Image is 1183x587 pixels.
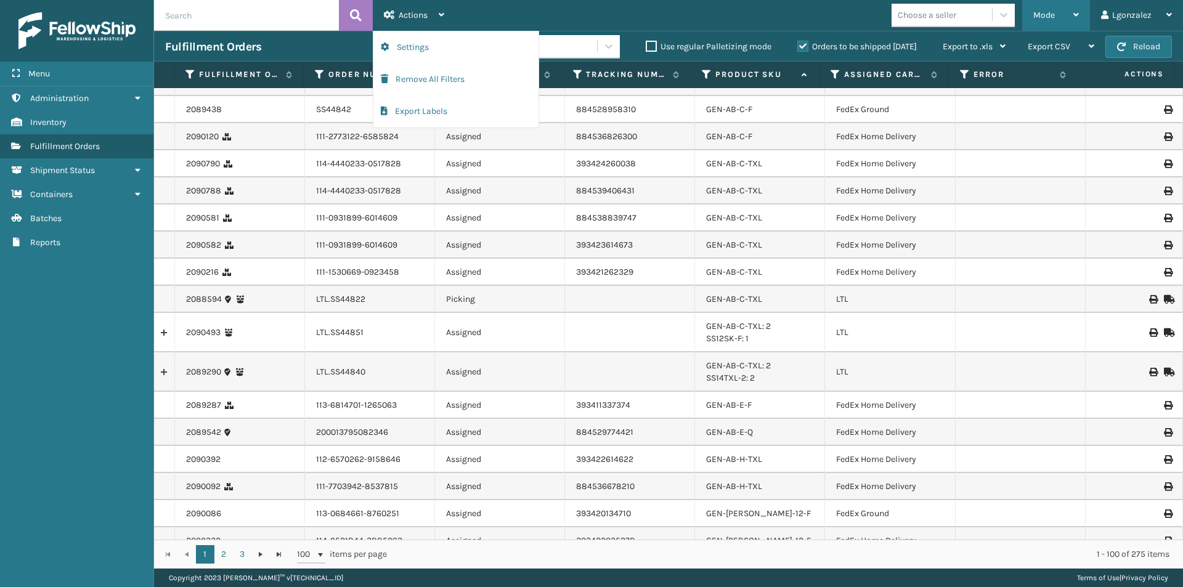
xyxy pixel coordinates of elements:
a: GEN-AB-C-TXL [706,213,762,223]
a: GEN-AB-C-TXL [706,294,762,304]
a: SS12SK-F: 1 [706,333,749,344]
a: 393411337374 [576,400,630,410]
i: Print Label [1164,160,1171,168]
a: 2090216 [186,266,219,278]
td: FedEx Ground [825,96,955,123]
i: Print Label [1164,455,1171,464]
a: GEN-AB-C-F [706,104,752,115]
a: 2090788 [186,185,221,197]
a: GEN-AB-C-TXL [706,267,762,277]
td: 112-6570262-9158646 [305,446,435,473]
i: Print Label [1164,214,1171,222]
td: FedEx Home Delivery [825,419,955,446]
button: Remove All Filters [373,63,539,95]
span: Mode [1033,10,1055,20]
td: Assigned [435,527,565,554]
i: Print Label [1164,536,1171,545]
i: Print BOL [1149,368,1157,376]
span: Fulfillment Orders [30,141,100,152]
a: 2088594 [186,293,222,306]
a: 884529774421 [576,427,633,437]
td: FedEx Home Delivery [825,473,955,500]
span: Inventory [30,117,67,128]
a: GEN-[PERSON_NAME]-12-F [706,508,811,519]
td: FedEx Home Delivery [825,123,955,150]
span: Containers [30,189,73,200]
i: Print Label [1164,268,1171,277]
label: Tracking Number [586,69,666,80]
span: Go to the next page [256,549,266,559]
a: GEN-AB-C-TXL: 2 [706,321,771,331]
i: Print Label [1164,132,1171,141]
td: Assigned [435,392,565,419]
span: Export CSV [1028,41,1070,52]
td: 114-4440233-0517828 [305,177,435,204]
a: 393420134710 [576,508,631,519]
td: LTL.SS44840 [305,352,435,392]
td: Assigned [435,419,565,446]
a: GEN-AB-H-TXL [706,454,762,464]
a: 1 [196,545,214,564]
span: Menu [28,68,50,79]
a: GEN-AB-C-TXL: 2 [706,360,771,371]
a: 393421262329 [576,267,633,277]
td: FedEx Home Delivery [825,232,955,259]
span: Export to .xls [943,41,993,52]
span: Shipment Status [30,165,95,176]
td: Assigned [435,204,565,232]
div: 1 - 100 of 275 items [404,548,1169,561]
p: Copyright 2023 [PERSON_NAME]™ v [TECHNICAL_ID] [169,569,343,587]
span: Go to the last page [274,549,284,559]
i: Print Label [1164,428,1171,437]
label: Error [974,69,1054,80]
a: 884536826300 [576,131,637,142]
td: 111-0931899-6014609 [305,232,435,259]
td: FedEx Home Delivery [825,527,955,554]
a: SS14TXL-2: 2 [706,373,755,383]
i: Print BOL [1149,328,1157,337]
td: 114-9521844-3885063 [305,527,435,554]
a: 3 [233,545,251,564]
i: Print Label [1164,187,1171,195]
a: 2090790 [186,158,220,170]
i: Mark as Shipped [1164,328,1171,337]
label: Use regular Palletizing mode [646,41,771,52]
button: Settings [373,31,539,63]
td: 200013795082346 [305,419,435,446]
td: Picking [435,286,565,313]
td: 113-0684661-8760251 [305,500,435,527]
td: LTL [825,313,955,352]
td: 114-4440233-0517828 [305,150,435,177]
button: Export Labels [373,95,539,128]
td: Assigned [435,352,565,392]
a: 2090332 [186,535,221,547]
td: FedEx Home Delivery [825,392,955,419]
a: 2089542 [186,426,221,439]
td: FedEx Home Delivery [825,446,955,473]
td: FedEx Home Delivery [825,259,955,286]
i: Print Label [1164,509,1171,518]
td: LTL [825,352,955,392]
i: Print Label [1164,401,1171,410]
td: Assigned [435,232,565,259]
span: 100 [297,548,315,561]
td: 111-1530669-0923458 [305,259,435,286]
a: 2090392 [186,453,221,466]
td: Assigned [435,150,565,177]
a: GEN-AB-C-TXL [706,185,762,196]
td: FedEx Home Delivery [825,150,955,177]
td: Assigned [435,473,565,500]
td: LTL [825,286,955,313]
a: Privacy Policy [1121,573,1168,582]
a: GEN-AB-C-TXL [706,240,762,250]
a: 2090086 [186,508,221,520]
i: Print Label [1164,482,1171,491]
a: GEN-AB-H-TXL [706,481,762,492]
span: Administration [30,93,89,103]
div: | [1077,569,1168,587]
i: Print Label [1164,241,1171,249]
td: SS44842 [305,96,435,123]
label: Product SKU [715,69,795,80]
a: 393422035278 [576,535,635,546]
td: Assigned [435,123,565,150]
